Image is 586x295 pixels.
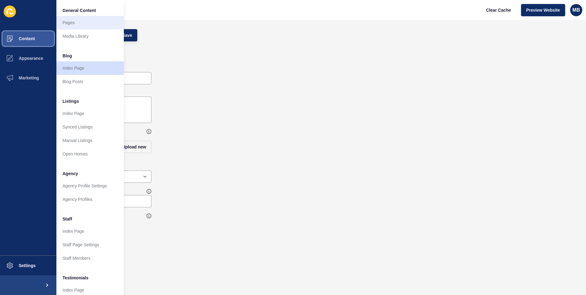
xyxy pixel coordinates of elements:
[56,120,124,134] a: Synced Listings
[63,53,72,59] span: Blog
[481,4,516,16] button: Clear Cache
[56,134,124,147] a: Manual Listings
[63,275,89,281] span: Testimonials
[56,16,124,29] a: Pages
[117,141,151,153] button: Upload new
[526,7,560,13] span: Preview Website
[521,4,565,16] button: Preview Website
[56,238,124,251] a: Staff Page Settings
[56,75,124,88] a: Blog Posts
[63,7,96,13] span: General Content
[63,170,78,177] span: Agency
[56,147,124,161] a: Open Homes
[63,216,72,222] span: Staff
[573,7,580,13] span: MB
[122,144,146,150] span: Upload new
[486,7,511,13] span: Clear Cache
[63,98,79,104] span: Listings
[56,179,124,193] a: Agency Profile Settings
[56,29,124,43] a: Media Library
[56,61,124,75] a: Index Page
[117,29,138,41] button: Save
[56,107,124,120] a: Index Page
[56,251,124,265] a: Staff Members
[122,32,132,38] span: Save
[56,224,124,238] a: Index Page
[56,193,124,206] a: Agency Profiles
